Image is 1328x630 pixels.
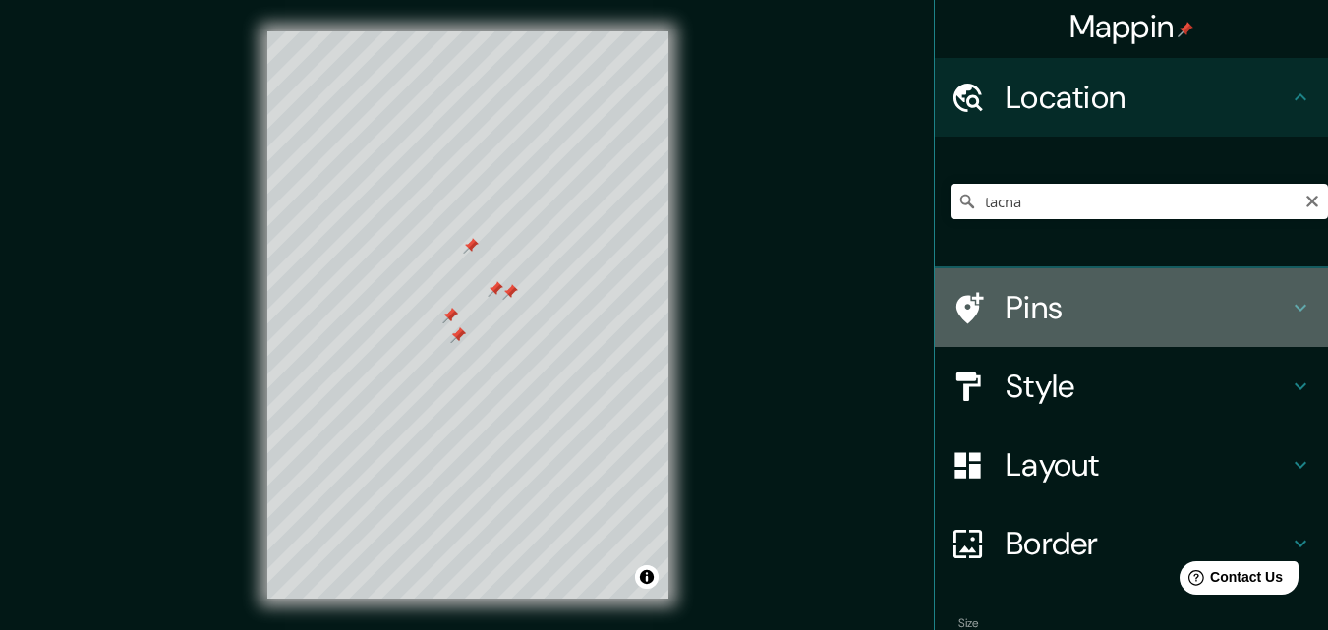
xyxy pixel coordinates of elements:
[935,347,1328,426] div: Style
[935,504,1328,583] div: Border
[1069,7,1194,46] h4: Mappin
[1304,191,1320,209] button: Clear
[951,184,1328,219] input: Pick your city or area
[1006,78,1289,117] h4: Location
[935,58,1328,137] div: Location
[1178,22,1193,37] img: pin-icon.png
[1153,553,1306,608] iframe: Help widget launcher
[1006,367,1289,406] h4: Style
[635,565,659,589] button: Toggle attribution
[935,426,1328,504] div: Layout
[1006,445,1289,485] h4: Layout
[1006,288,1289,327] h4: Pins
[935,268,1328,347] div: Pins
[1006,524,1289,563] h4: Border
